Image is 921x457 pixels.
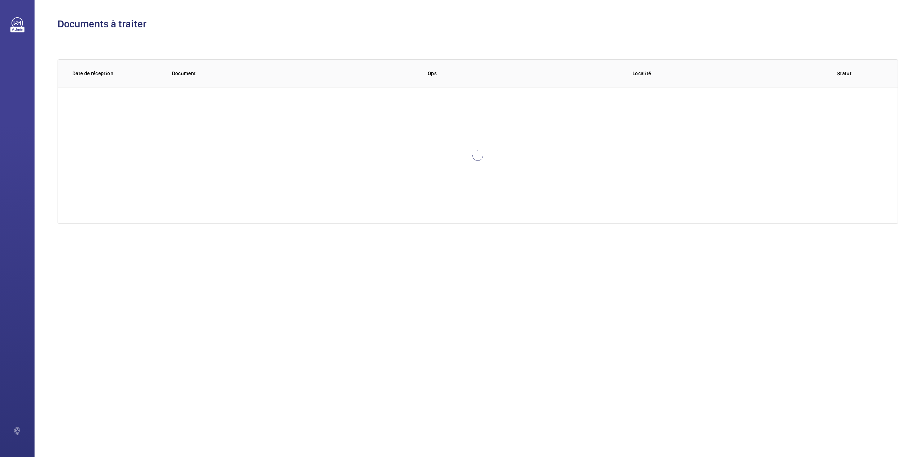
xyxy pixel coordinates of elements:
p: Localité [632,70,826,77]
p: Ops [428,70,621,77]
p: Statut [837,70,883,77]
p: Document [172,70,416,77]
p: Date de réception [72,70,160,77]
h1: Documents à traiter [58,17,898,31]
